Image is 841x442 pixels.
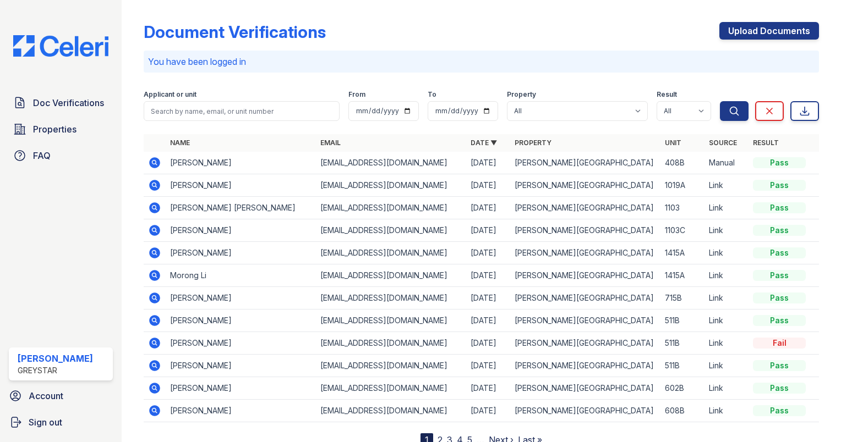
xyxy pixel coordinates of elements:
[428,90,436,99] label: To
[705,152,749,174] td: Manual
[316,377,466,400] td: [EMAIL_ADDRESS][DOMAIN_NAME]
[510,332,660,355] td: [PERSON_NAME][GEOGRAPHIC_DATA]
[660,287,705,310] td: 715B
[660,377,705,400] td: 602B
[705,242,749,264] td: Link
[9,92,113,114] a: Doc Verifications
[753,180,806,191] div: Pass
[660,174,705,197] td: 1019A
[316,287,466,310] td: [EMAIL_ADDRESS][DOMAIN_NAME]
[29,389,63,402] span: Account
[705,264,749,287] td: Link
[753,157,806,168] div: Pass
[753,405,806,416] div: Pass
[510,355,660,377] td: [PERSON_NAME][GEOGRAPHIC_DATA]
[753,292,806,303] div: Pass
[4,35,117,57] img: CE_Logo_Blue-a8612792a0a2168367f1c8372b55b34899dd931a85d93a1a3d3e32e68fde9ad4.png
[29,416,62,429] span: Sign out
[705,400,749,422] td: Link
[471,139,497,147] a: Date ▼
[4,385,117,407] a: Account
[510,242,660,264] td: [PERSON_NAME][GEOGRAPHIC_DATA]
[753,202,806,213] div: Pass
[144,101,340,121] input: Search by name, email, or unit number
[466,310,510,332] td: [DATE]
[166,310,316,332] td: [PERSON_NAME]
[705,332,749,355] td: Link
[510,377,660,400] td: [PERSON_NAME][GEOGRAPHIC_DATA]
[148,55,815,68] p: You have been logged in
[507,90,536,99] label: Property
[466,355,510,377] td: [DATE]
[510,219,660,242] td: [PERSON_NAME][GEOGRAPHIC_DATA]
[510,264,660,287] td: [PERSON_NAME][GEOGRAPHIC_DATA]
[18,352,93,365] div: [PERSON_NAME]
[316,332,466,355] td: [EMAIL_ADDRESS][DOMAIN_NAME]
[466,242,510,264] td: [DATE]
[665,139,681,147] a: Unit
[316,197,466,219] td: [EMAIL_ADDRESS][DOMAIN_NAME]
[719,22,819,40] a: Upload Documents
[660,242,705,264] td: 1415A
[33,123,77,136] span: Properties
[9,118,113,140] a: Properties
[660,152,705,174] td: 408B
[166,332,316,355] td: [PERSON_NAME]
[166,287,316,310] td: [PERSON_NAME]
[166,264,316,287] td: Morong Li
[466,197,510,219] td: [DATE]
[657,90,677,99] label: Result
[466,400,510,422] td: [DATE]
[316,264,466,287] td: [EMAIL_ADDRESS][DOMAIN_NAME]
[9,145,113,167] a: FAQ
[166,219,316,242] td: [PERSON_NAME]
[4,411,117,433] button: Sign out
[660,355,705,377] td: 511B
[705,310,749,332] td: Link
[144,90,196,99] label: Applicant or unit
[316,310,466,332] td: [EMAIL_ADDRESS][DOMAIN_NAME]
[166,174,316,197] td: [PERSON_NAME]
[510,287,660,310] td: [PERSON_NAME][GEOGRAPHIC_DATA]
[316,400,466,422] td: [EMAIL_ADDRESS][DOMAIN_NAME]
[466,287,510,310] td: [DATE]
[660,219,705,242] td: 1103C
[753,315,806,326] div: Pass
[709,139,737,147] a: Source
[705,219,749,242] td: Link
[466,377,510,400] td: [DATE]
[316,152,466,174] td: [EMAIL_ADDRESS][DOMAIN_NAME]
[753,225,806,236] div: Pass
[166,197,316,219] td: [PERSON_NAME] [PERSON_NAME]
[753,383,806,394] div: Pass
[510,197,660,219] td: [PERSON_NAME][GEOGRAPHIC_DATA]
[705,287,749,310] td: Link
[660,197,705,219] td: 1103
[466,219,510,242] td: [DATE]
[753,360,806,371] div: Pass
[170,139,190,147] a: Name
[166,377,316,400] td: [PERSON_NAME]
[510,400,660,422] td: [PERSON_NAME][GEOGRAPHIC_DATA]
[510,174,660,197] td: [PERSON_NAME][GEOGRAPHIC_DATA]
[660,400,705,422] td: 608B
[705,355,749,377] td: Link
[18,365,93,376] div: Greystar
[660,332,705,355] td: 511B
[166,355,316,377] td: [PERSON_NAME]
[510,310,660,332] td: [PERSON_NAME][GEOGRAPHIC_DATA]
[316,219,466,242] td: [EMAIL_ADDRESS][DOMAIN_NAME]
[33,96,104,109] span: Doc Verifications
[660,264,705,287] td: 1415A
[705,377,749,400] td: Link
[510,152,660,174] td: [PERSON_NAME][GEOGRAPHIC_DATA]
[320,139,341,147] a: Email
[166,152,316,174] td: [PERSON_NAME]
[466,264,510,287] td: [DATE]
[705,197,749,219] td: Link
[753,247,806,258] div: Pass
[466,174,510,197] td: [DATE]
[515,139,551,147] a: Property
[166,242,316,264] td: [PERSON_NAME]
[33,149,51,162] span: FAQ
